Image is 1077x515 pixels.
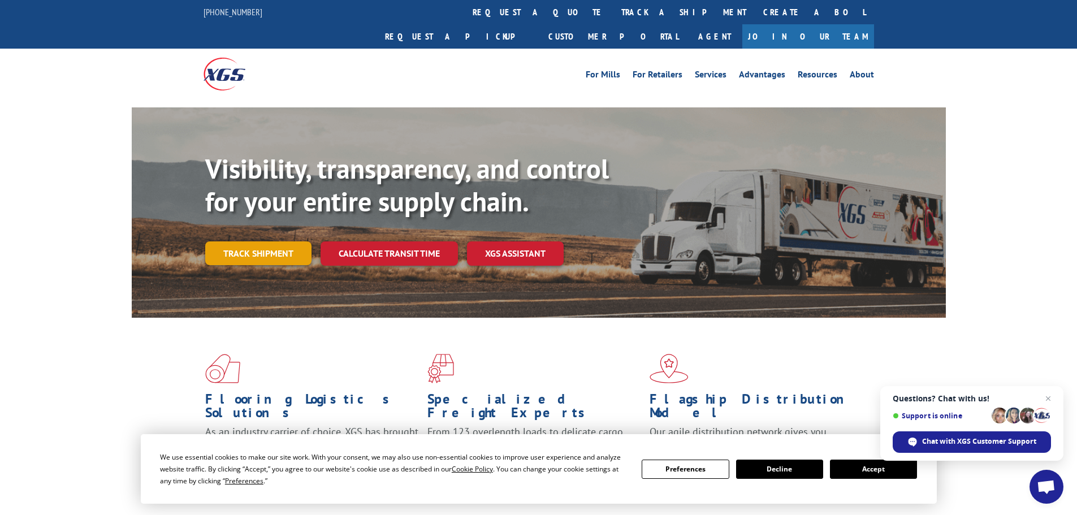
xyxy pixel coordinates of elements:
img: xgs-icon-focused-on-flooring-red [427,354,454,383]
span: Preferences [225,476,263,486]
a: Open chat [1030,470,1063,504]
button: Decline [736,460,823,479]
span: Chat with XGS Customer Support [922,436,1036,447]
a: Join Our Team [742,24,874,49]
a: Track shipment [205,241,312,265]
a: Request a pickup [377,24,540,49]
img: xgs-icon-flagship-distribution-model-red [650,354,689,383]
div: We use essential cookies to make our site work. With your consent, we may also use non-essential ... [160,451,628,487]
span: Our agile distribution network gives you nationwide inventory management on demand. [650,425,858,452]
a: Calculate transit time [321,241,458,266]
span: Cookie Policy [452,464,493,474]
span: Chat with XGS Customer Support [893,431,1051,453]
b: Visibility, transparency, and control for your entire supply chain. [205,151,609,219]
a: For Retailers [633,70,682,83]
a: Services [695,70,726,83]
a: About [850,70,874,83]
button: Preferences [642,460,729,479]
a: Agent [687,24,742,49]
a: For Mills [586,70,620,83]
a: Advantages [739,70,785,83]
img: xgs-icon-total-supply-chain-intelligence-red [205,354,240,383]
h1: Flagship Distribution Model [650,392,863,425]
a: Resources [798,70,837,83]
div: Cookie Consent Prompt [141,434,937,504]
h1: Specialized Freight Experts [427,392,641,425]
button: Accept [830,460,917,479]
span: Questions? Chat with us! [893,394,1051,403]
h1: Flooring Logistics Solutions [205,392,419,425]
span: Support is online [893,412,988,420]
a: [PHONE_NUMBER] [204,6,262,18]
a: Customer Portal [540,24,687,49]
a: XGS ASSISTANT [467,241,564,266]
span: As an industry carrier of choice, XGS has brought innovation and dedication to flooring logistics... [205,425,418,465]
p: From 123 overlength loads to delicate cargo, our experienced staff knows the best way to move you... [427,425,641,475]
